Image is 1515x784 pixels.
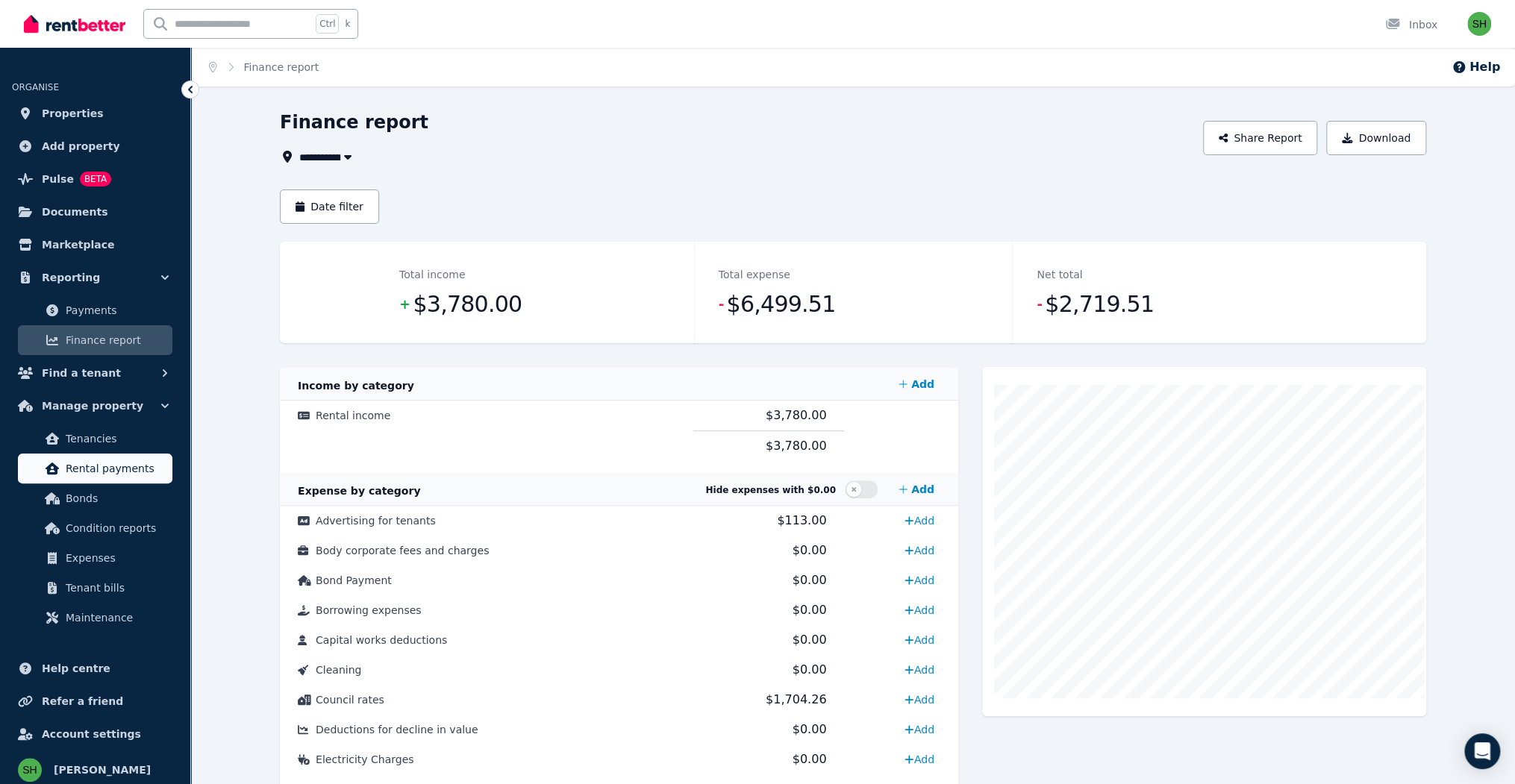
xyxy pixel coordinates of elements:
[18,454,172,483] a: Rental payments
[12,98,178,128] a: Properties
[12,358,178,388] button: Find a tenant
[42,692,123,710] span: Refer a friend
[18,483,172,513] a: Bonds
[18,424,172,454] a: Tenancies
[18,543,172,573] a: Expenses
[316,694,384,706] span: Council rates
[777,513,826,527] span: $113.00
[1203,121,1318,155] button: Share Report
[12,82,59,92] span: ORGANISE
[18,603,172,633] a: Maintenance
[66,489,166,507] span: Bonds
[42,269,100,286] span: Reporting
[899,539,940,562] a: Add
[42,725,141,743] span: Account settings
[18,573,172,603] a: Tenant bills
[298,485,420,497] span: Expense by category
[12,164,178,194] a: PulseBETA
[280,189,379,224] button: Date filter
[42,203,108,221] span: Documents
[316,724,478,736] span: Deductions for decline in value
[1037,266,1082,283] dt: Net total
[766,439,826,453] span: $3,780.00
[42,104,104,122] span: Properties
[18,758,42,782] img: Sunil Hooda
[1326,121,1426,155] button: Download
[12,197,178,227] a: Documents
[399,266,465,283] dt: Total income
[316,664,361,676] span: Cleaning
[316,410,390,421] span: Rental income
[42,170,74,188] span: Pulse
[316,515,436,527] span: Advertising for tenants
[399,294,410,315] span: +
[42,236,114,254] span: Marketplace
[316,14,339,34] span: Ctrl
[899,747,940,771] a: Add
[42,397,143,415] span: Manage property
[42,659,110,677] span: Help centre
[12,230,178,260] a: Marketplace
[66,549,166,567] span: Expenses
[719,294,724,315] span: -
[298,380,414,392] span: Income by category
[1464,733,1500,769] div: Open Intercom Messenger
[12,263,178,292] button: Reporting
[42,364,121,382] span: Find a tenant
[345,18,350,30] span: k
[793,573,827,587] span: $0.00
[893,369,940,399] a: Add
[244,61,319,73] a: Finance report
[316,574,392,586] span: Bond Payment
[719,266,790,283] dt: Total expense
[24,13,125,35] img: RentBetter
[793,633,827,647] span: $0.00
[793,662,827,677] span: $0.00
[280,110,428,134] h1: Finance report
[413,289,522,319] span: $3,780.00
[12,131,178,161] a: Add property
[899,718,940,741] a: Add
[1385,17,1437,32] div: Inbox
[66,609,166,627] span: Maintenance
[18,325,172,355] a: Finance report
[1045,289,1154,319] span: $2,719.51
[793,752,827,766] span: $0.00
[66,519,166,537] span: Condition reports
[793,603,827,617] span: $0.00
[705,485,835,495] span: Hide expenses with $0.00
[1037,294,1042,315] span: -
[191,48,337,87] nav: Breadcrumb
[12,719,178,749] a: Account settings
[899,509,940,533] a: Add
[899,598,940,622] a: Add
[766,692,826,706] span: $1,704.26
[316,604,421,616] span: Borrowing expenses
[66,331,166,349] span: Finance report
[80,172,111,186] span: BETA
[766,408,826,422] span: $3,780.00
[793,543,827,557] span: $0.00
[893,474,940,504] a: Add
[66,301,166,319] span: Payments
[66,579,166,597] span: Tenant bills
[793,722,827,736] span: $0.00
[726,289,835,319] span: $6,499.51
[316,634,447,646] span: Capital works deductions
[899,568,940,592] a: Add
[316,753,414,765] span: Electricity Charges
[1467,12,1491,36] img: Sunil Hooda
[899,628,940,652] a: Add
[42,137,120,155] span: Add property
[54,761,151,779] span: [PERSON_NAME]
[66,430,166,448] span: Tenancies
[18,295,172,325] a: Payments
[1452,58,1500,76] button: Help
[12,686,178,716] a: Refer a friend
[316,545,489,556] span: Body corporate fees and charges
[899,658,940,682] a: Add
[12,391,178,421] button: Manage property
[18,513,172,543] a: Condition reports
[12,653,178,683] a: Help centre
[66,460,166,477] span: Rental payments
